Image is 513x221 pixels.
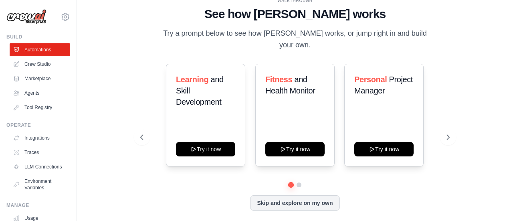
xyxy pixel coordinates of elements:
[354,142,414,156] button: Try it now
[265,142,325,156] button: Try it now
[6,122,70,128] div: Operate
[6,202,70,209] div: Manage
[10,58,70,71] a: Crew Studio
[10,101,70,114] a: Tool Registry
[10,160,70,173] a: LLM Connections
[10,87,70,99] a: Agents
[250,195,339,211] button: Skip and explore on my own
[354,75,387,84] span: Personal
[176,75,208,84] span: Learning
[10,72,70,85] a: Marketplace
[10,43,70,56] a: Automations
[10,175,70,194] a: Environment Variables
[6,9,46,24] img: Logo
[10,132,70,144] a: Integrations
[140,7,449,21] h1: See how [PERSON_NAME] works
[176,75,224,106] span: and Skill Development
[176,142,235,156] button: Try it now
[6,34,70,40] div: Build
[160,28,430,51] p: Try a prompt below to see how [PERSON_NAME] works, or jump right in and build your own.
[10,146,70,159] a: Traces
[265,75,292,84] span: Fitness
